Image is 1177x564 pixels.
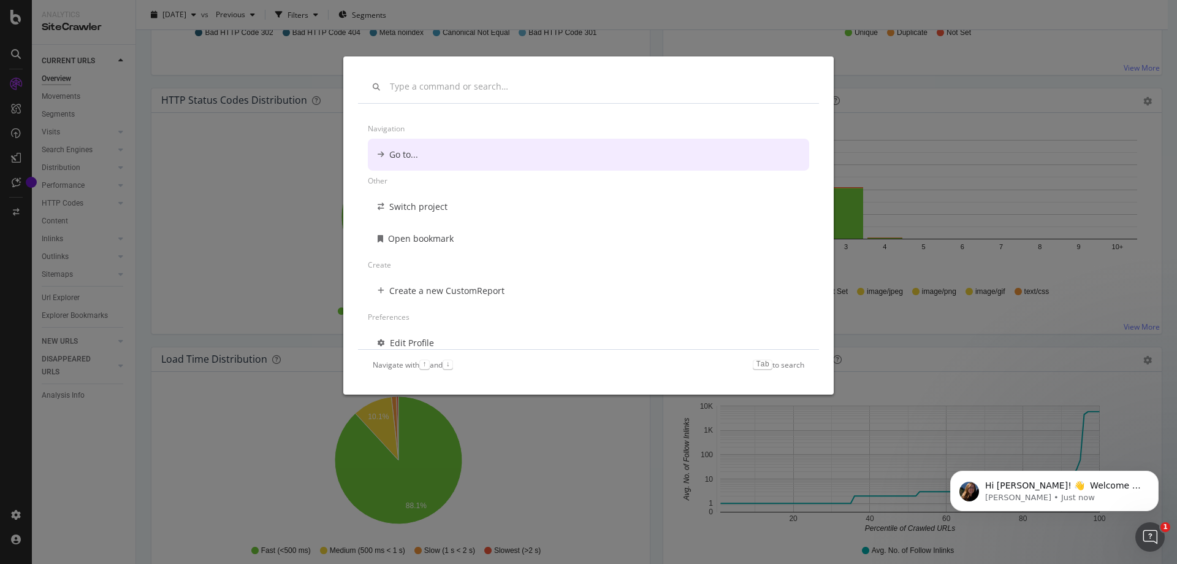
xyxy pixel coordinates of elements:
iframe: Intercom live chat [1135,522,1165,552]
kbd: ↑ [419,360,430,369]
div: Preferences [368,307,809,327]
div: Navigate with and [373,360,453,370]
div: Switch project [389,201,448,213]
kbd: Tab [753,360,772,369]
iframe: Intercom notifications message [932,445,1177,531]
div: Create a new CustomReport [389,285,505,297]
kbd: ↓ [443,360,453,369]
div: Edit Profile [390,337,434,349]
div: modal [343,56,834,395]
div: Go to... [389,149,418,161]
div: Other [368,171,809,191]
div: Create [368,255,809,275]
span: 1 [1160,522,1170,532]
input: Type a command or search… [390,82,804,92]
div: Open bookmark [388,233,454,245]
div: Navigation [368,118,809,139]
div: to search [753,360,804,370]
